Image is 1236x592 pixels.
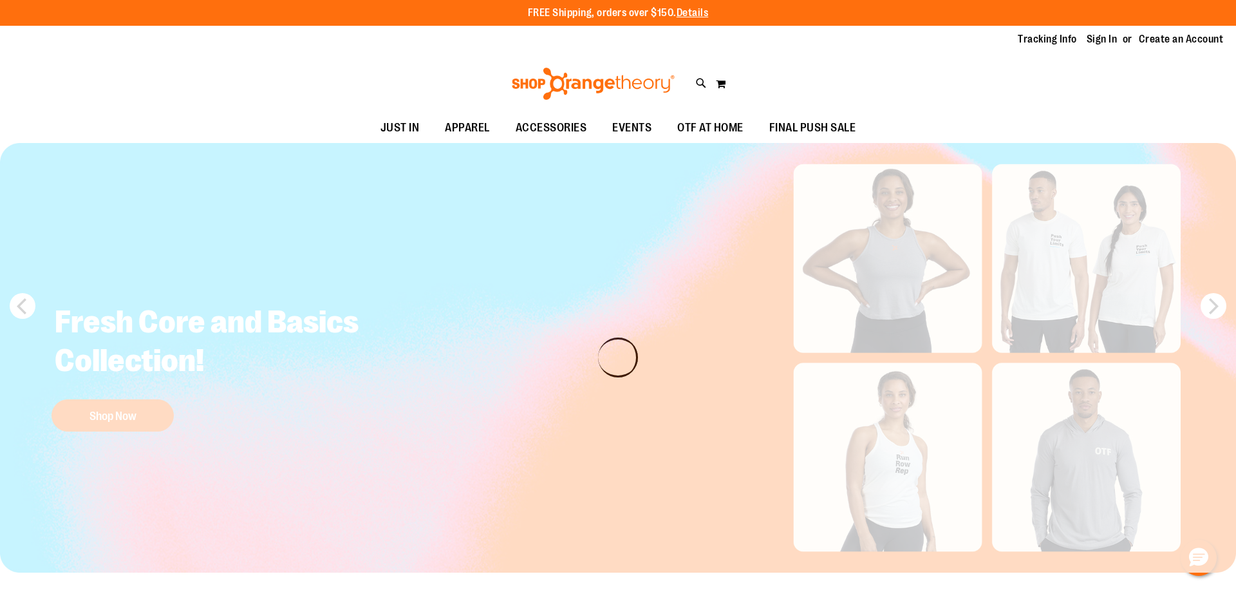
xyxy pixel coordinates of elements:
[664,113,756,143] a: OTF AT HOME
[1018,32,1077,46] a: Tracking Info
[677,7,709,19] a: Details
[516,113,587,142] span: ACCESSORIES
[368,113,433,143] a: JUST IN
[1139,32,1224,46] a: Create an Account
[677,113,744,142] span: OTF AT HOME
[503,113,600,143] a: ACCESSORIES
[432,113,503,143] a: APPAREL
[445,113,490,142] span: APPAREL
[1087,32,1118,46] a: Sign In
[769,113,856,142] span: FINAL PUSH SALE
[756,113,869,143] a: FINAL PUSH SALE
[380,113,420,142] span: JUST IN
[528,6,709,21] p: FREE Shipping, orders over $150.
[510,68,677,100] img: Shop Orangetheory
[599,113,664,143] a: EVENTS
[612,113,651,142] span: EVENTS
